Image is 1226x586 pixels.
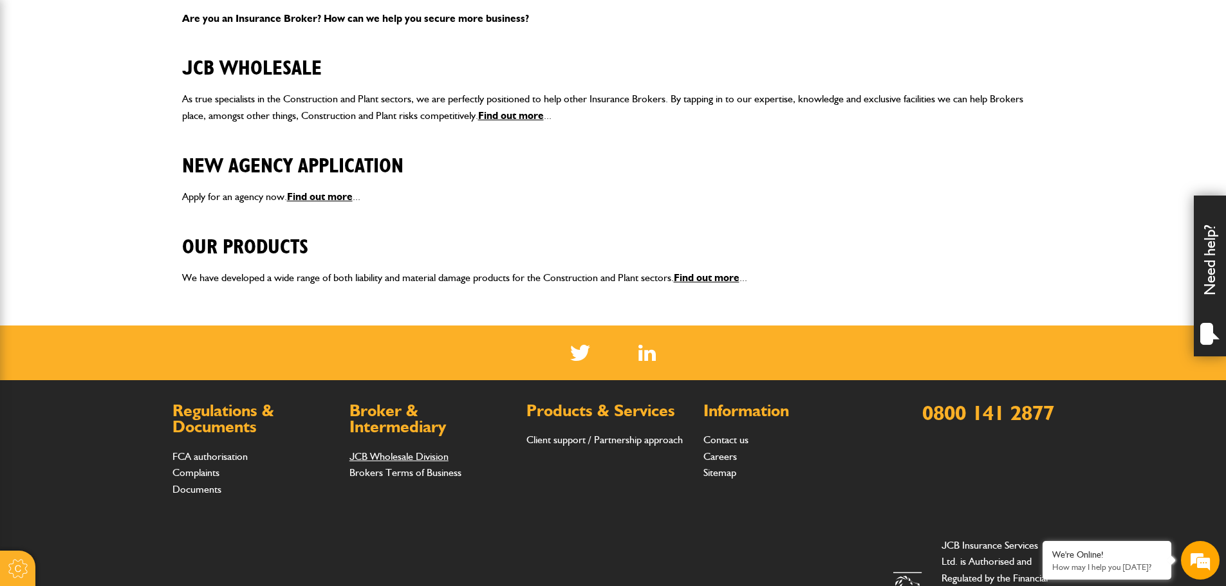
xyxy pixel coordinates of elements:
a: Client support / Partnership approach [526,434,683,446]
div: Need help? [1194,196,1226,356]
textarea: Type your message and hit 'Enter' [17,233,235,385]
a: Careers [703,450,737,462]
p: We have developed a wide range of both liability and material damage products for the Constructio... [182,270,1045,286]
a: Find out more [287,190,353,203]
input: Enter your last name [17,119,235,147]
a: Find out more [478,109,544,122]
a: LinkedIn [638,345,656,361]
p: Are you an Insurance Broker? How can we help you secure more business? [182,10,1045,27]
a: 0800 141 2877 [922,400,1054,425]
div: Chat with us now [67,72,216,89]
a: Sitemap [703,466,736,479]
div: We're Online! [1052,549,1162,560]
input: Enter your email address [17,157,235,185]
h2: Our Products [182,215,1045,259]
h2: Products & Services [526,403,691,419]
img: Twitter [570,345,590,361]
input: Enter your phone number [17,195,235,223]
em: Start Chat [175,396,234,414]
p: How may I help you today? [1052,562,1162,572]
a: Find out more [674,271,739,284]
h2: JCB Wholesale [182,37,1045,80]
h2: New Agency Application [182,134,1045,178]
p: As true specialists in the Construction and Plant sectors, we are perfectly positioned to help ot... [182,91,1045,124]
div: Minimize live chat window [211,6,242,37]
h2: Information [703,403,868,419]
a: Brokers Terms of Business [349,466,461,479]
a: FCA authorisation [172,450,248,462]
p: Apply for an agency now. ... [182,188,1045,205]
h2: Regulations & Documents [172,403,337,435]
a: Documents [172,483,221,495]
img: Linked In [638,345,656,361]
img: d_20077148190_company_1631870298795_20077148190 [22,71,54,89]
a: Contact us [703,434,748,446]
a: Complaints [172,466,219,479]
h2: Broker & Intermediary [349,403,514,435]
a: JCB Wholesale Division [349,450,449,462]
